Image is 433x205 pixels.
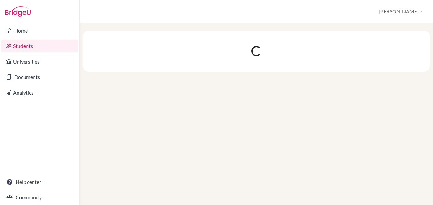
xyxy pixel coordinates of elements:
a: Students [1,40,78,52]
button: [PERSON_NAME] [376,5,425,18]
a: Home [1,24,78,37]
a: Help center [1,176,78,188]
img: Bridge-U [5,6,31,17]
a: Analytics [1,86,78,99]
a: Universities [1,55,78,68]
a: Community [1,191,78,204]
a: Documents [1,71,78,83]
